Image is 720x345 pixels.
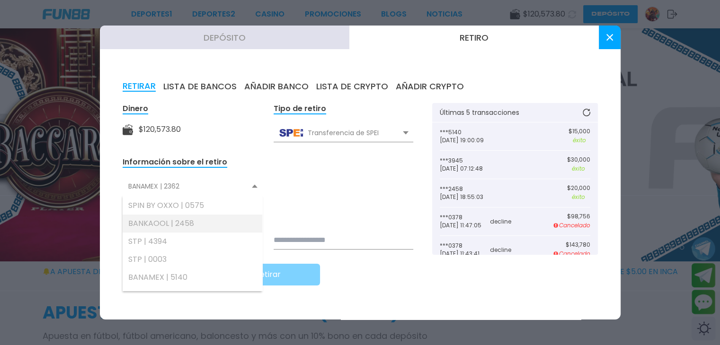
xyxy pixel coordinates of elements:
div: Dinero [123,103,148,114]
p: Cancelado [553,221,590,230]
p: decline [490,247,540,253]
img: Transferencia de SPEI [279,129,303,137]
p: éxito [567,193,590,201]
button: AÑADIR BANCO [244,81,309,92]
button: AÑADIR CRYPTO [396,81,464,92]
p: Últimas 5 transacciones [440,109,519,116]
div: Información sobre el retiro [123,157,227,168]
p: éxito [567,164,590,173]
div: STP | 0003 [123,250,262,268]
div: $ 120,573.80 [139,124,181,135]
p: $ 15,000 [569,128,590,135]
button: Retirar [216,264,320,285]
div: BANAMEX | 5140 [123,268,262,286]
button: RETIRAR [123,81,156,92]
p: [DATE] 11:47:05 [440,222,490,229]
p: $ 30,000 [567,156,590,163]
p: $ 20,000 [567,185,590,191]
div: STP | 4394 [123,233,262,250]
p: [DATE] 11:43:41 [440,250,490,257]
p: Cancelado [553,250,590,258]
div: Transferencia de SPEI [274,124,413,142]
p: [DATE] 18:55:03 [440,194,515,200]
div: SPIN BY OXXO | 0575 [123,197,262,215]
p: [DATE] 19:00:09 [440,137,515,144]
div: Tipo de retiro [274,103,326,114]
p: $ 98,756 [553,213,590,220]
button: Depósito [100,26,349,49]
div: BANAMEX | 2362 [123,177,262,195]
p: $ 143,780 [553,241,590,248]
div: TRANSFER | 0065 [123,286,262,304]
p: [DATE] 07:12:48 [440,165,515,172]
button: LISTA DE BANCOS [163,81,237,92]
p: éxito [569,136,590,145]
div: BANKAOOL | 2458 [123,215,262,233]
button: Retiro [349,26,599,49]
p: decline [490,218,540,225]
button: LISTA DE CRYPTO [316,81,388,92]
